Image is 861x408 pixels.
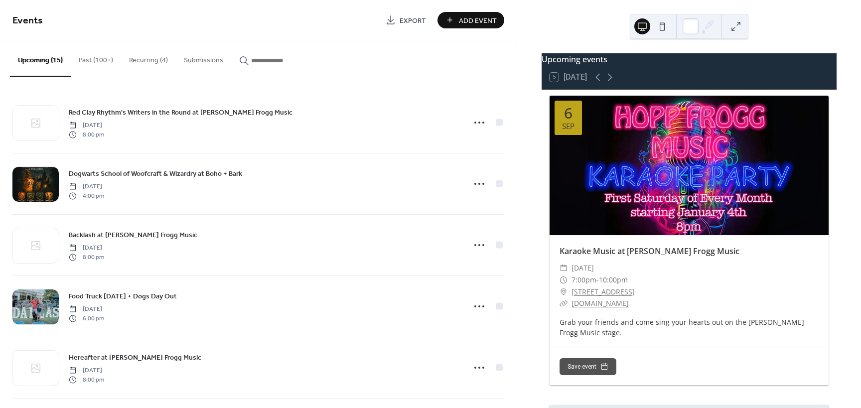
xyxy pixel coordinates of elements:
[121,40,176,76] button: Recurring (4)
[69,305,104,314] span: [DATE]
[400,15,426,26] span: Export
[69,291,177,302] span: Food Truck [DATE] + Dogs Day Out
[69,121,104,130] span: [DATE]
[69,229,197,241] a: Backlash at [PERSON_NAME] Frogg Music
[560,246,739,257] a: Karaoke Music at [PERSON_NAME] Frogg Music
[459,15,497,26] span: Add Event
[437,12,504,28] button: Add Event
[572,298,629,308] a: [DOMAIN_NAME]
[10,40,71,77] button: Upcoming (15)
[69,168,242,179] a: Dogwarts School of Woofcraft & Wizardry at Boho + Bark
[69,253,104,262] span: 8:00 pm
[69,366,104,375] span: [DATE]
[69,352,201,363] a: Hereafter at [PERSON_NAME] Frogg Music
[69,130,104,139] span: 8:00 pm
[69,169,242,179] span: Dogwarts School of Woofcraft & Wizardry at Boho + Bark
[69,314,104,323] span: 6:00 pm
[560,358,616,375] button: Save event
[69,182,104,191] span: [DATE]
[564,106,573,121] div: 6
[176,40,231,76] button: Submissions
[69,375,104,384] span: 8:00 pm
[572,262,594,274] span: [DATE]
[596,274,599,286] span: -
[560,274,568,286] div: ​
[378,12,433,28] a: Export
[572,274,596,286] span: 7:00pm
[69,244,104,253] span: [DATE]
[550,317,829,338] div: Grab your friends and come sing your hearts out on the [PERSON_NAME] Frogg Music stage.
[542,53,837,65] div: Upcoming events
[560,262,568,274] div: ​
[560,297,568,309] div: ​
[69,107,292,118] a: Red Clay Rhythm's Writers in the Round at [PERSON_NAME] Frogg Music
[12,11,43,30] span: Events
[69,353,201,363] span: Hereafter at [PERSON_NAME] Frogg Music
[69,230,197,241] span: Backlash at [PERSON_NAME] Frogg Music
[599,274,628,286] span: 10:00pm
[69,191,104,200] span: 4:00 pm
[71,40,121,76] button: Past (100+)
[560,286,568,298] div: ​
[69,108,292,118] span: Red Clay Rhythm's Writers in the Round at [PERSON_NAME] Frogg Music
[562,123,574,130] div: Sep
[69,290,177,302] a: Food Truck [DATE] + Dogs Day Out
[572,286,635,298] a: [STREET_ADDRESS]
